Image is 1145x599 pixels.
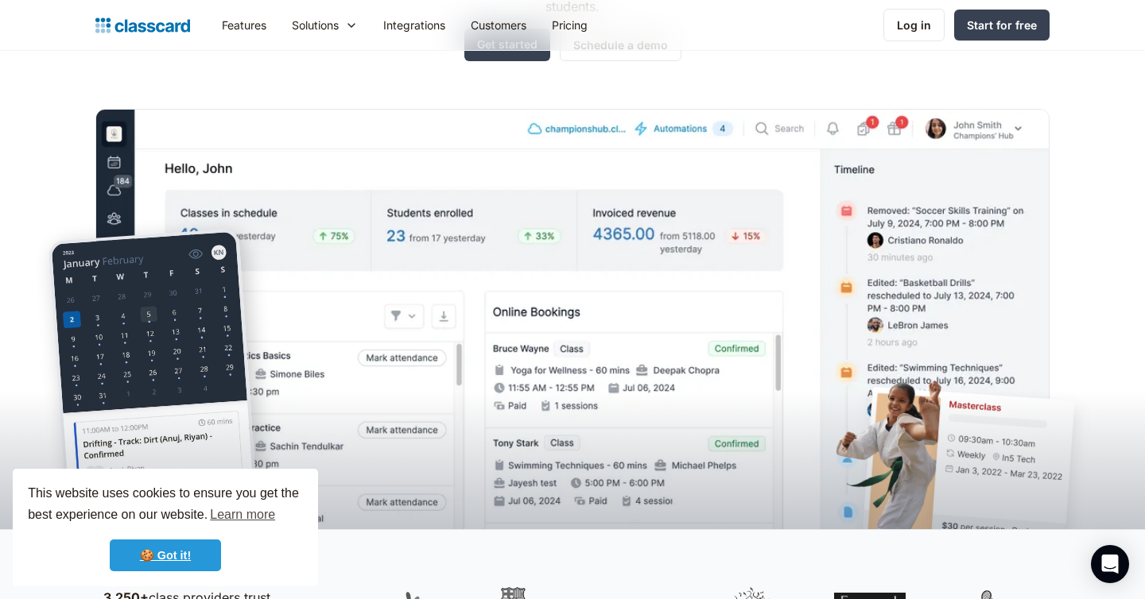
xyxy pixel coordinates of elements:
[279,7,371,43] div: Solutions
[292,17,339,33] div: Solutions
[371,7,458,43] a: Integrations
[458,7,539,43] a: Customers
[897,17,931,33] div: Log in
[13,469,318,586] div: cookieconsent
[883,9,945,41] a: Log in
[209,7,279,43] a: Features
[1091,545,1129,583] div: Open Intercom Messenger
[95,14,190,37] a: Logo
[110,539,221,571] a: dismiss cookie message
[28,484,303,527] span: This website uses cookies to ensure you get the best experience on our website.
[967,17,1037,33] div: Start for free
[539,7,600,43] a: Pricing
[954,10,1050,41] a: Start for free
[208,503,278,527] a: learn more about cookies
